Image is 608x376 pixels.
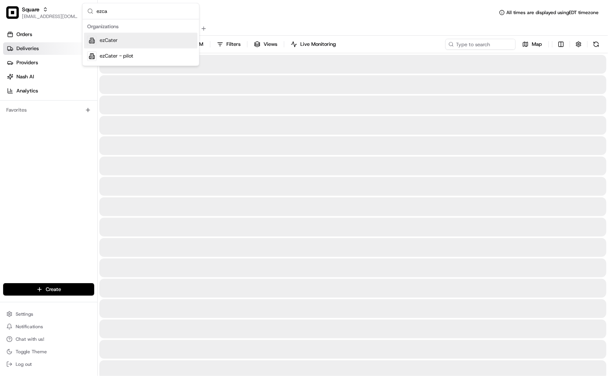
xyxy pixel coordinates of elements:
[16,87,38,94] span: Analytics
[3,104,94,116] div: Favorites
[133,78,142,87] button: Start new chat
[100,37,118,44] span: ezCater
[63,111,129,125] a: 💻API Documentation
[8,75,22,89] img: 1736555255976-a54dd68f-1ca7-489b-9aae-adbdc363a1c4
[55,133,95,139] a: Powered byPylon
[6,6,19,19] img: Square
[16,31,32,38] span: Orders
[16,324,43,330] span: Notifications
[213,39,244,50] button: Filters
[591,39,602,50] button: Refresh
[3,3,81,22] button: SquareSquare[EMAIL_ADDRESS][DOMAIN_NAME]
[506,9,599,16] span: All times are displayed using EDT timezone
[16,336,44,342] span: Chat with us!
[300,41,336,48] span: Live Monitoring
[22,5,39,13] button: Square
[46,286,61,293] span: Create
[3,85,97,97] a: Analytics
[3,70,97,83] a: Nash AI
[16,114,60,122] span: Knowledge Base
[5,111,63,125] a: 📗Knowledge Base
[264,41,277,48] span: Views
[3,334,94,345] button: Chat with us!
[16,349,47,355] span: Toggle Theme
[3,309,94,320] button: Settings
[16,59,38,66] span: Providers
[97,4,194,19] input: Search...
[66,115,72,121] div: 💻
[3,42,97,55] a: Deliveries
[78,133,95,139] span: Pylon
[3,283,94,296] button: Create
[27,75,128,83] div: Start new chat
[27,83,99,89] div: We're available if you need us!
[3,346,94,357] button: Toggle Theme
[3,56,97,69] a: Providers
[287,39,339,50] button: Live Monitoring
[83,20,199,66] div: Suggestions
[8,115,14,121] div: 📗
[74,114,126,122] span: API Documentation
[84,21,197,33] div: Organizations
[16,73,34,80] span: Nash AI
[8,8,23,24] img: Nash
[251,39,281,50] button: Views
[3,321,94,332] button: Notifications
[22,13,78,20] button: [EMAIL_ADDRESS][DOMAIN_NAME]
[226,41,240,48] span: Filters
[3,28,97,41] a: Orders
[445,39,516,50] input: Type to search
[20,51,129,59] input: Clear
[16,311,33,317] span: Settings
[532,41,542,48] span: Map
[16,45,39,52] span: Deliveries
[16,361,32,367] span: Log out
[100,53,133,60] span: ezCater - pilot
[8,32,142,44] p: Welcome 👋
[3,359,94,370] button: Log out
[519,39,545,50] button: Map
